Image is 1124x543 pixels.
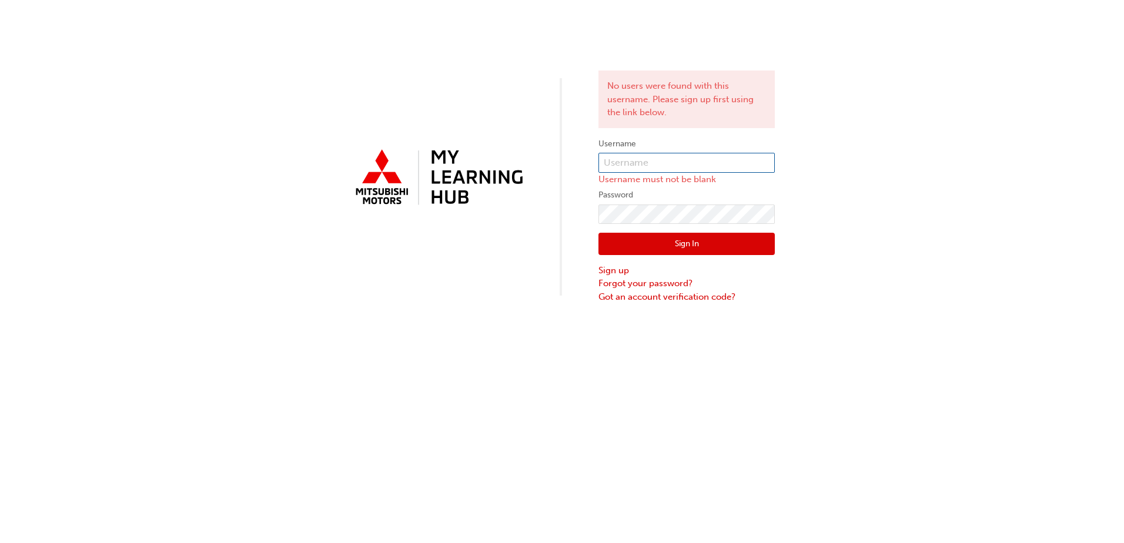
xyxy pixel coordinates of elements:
button: Sign In [598,233,775,255]
div: No users were found with this username. Please sign up first using the link below. [598,71,775,128]
a: Got an account verification code? [598,290,775,304]
p: Username must not be blank [598,173,775,186]
a: Sign up [598,264,775,277]
img: mmal [349,145,526,212]
label: Username [598,137,775,151]
input: Username [598,153,775,173]
label: Password [598,188,775,202]
a: Forgot your password? [598,277,775,290]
